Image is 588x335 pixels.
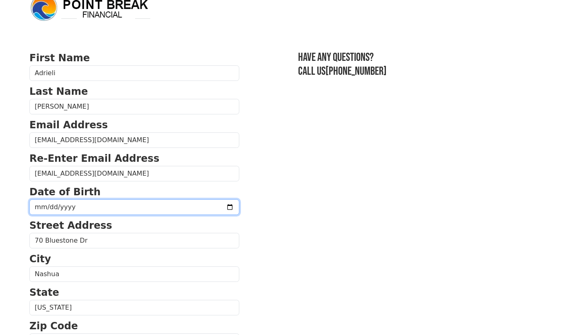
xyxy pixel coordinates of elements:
input: City [29,266,239,282]
strong: Zip Code [29,320,78,332]
input: Last Name [29,99,239,114]
strong: Date of Birth [29,186,100,198]
input: Email Address [29,132,239,148]
strong: First Name [29,52,90,64]
strong: Street Address [29,220,112,231]
strong: Re-Enter Email Address [29,153,159,164]
strong: Last Name [29,86,88,97]
h3: Call us [298,65,559,78]
input: First Name [29,65,239,81]
h3: Have any questions? [298,51,559,65]
strong: Email Address [29,119,108,131]
input: Re-Enter Email Address [29,166,239,181]
a: [PHONE_NUMBER] [325,65,387,78]
input: Street Address [29,233,239,248]
strong: City [29,253,51,265]
strong: State [29,287,59,298]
